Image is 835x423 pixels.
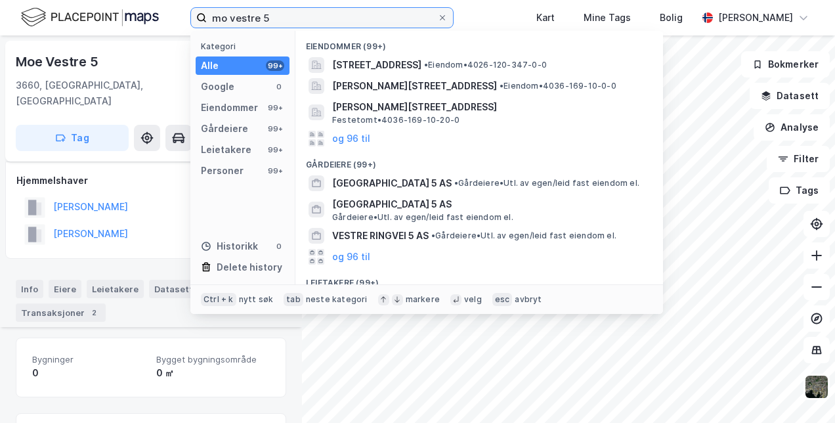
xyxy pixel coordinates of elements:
div: Moe Vestre 5 [16,51,101,72]
button: Tag [16,125,129,151]
img: logo.f888ab2527a4732fd821a326f86c7f29.svg [21,6,159,29]
div: 99+ [266,166,284,176]
div: Bolig [660,10,683,26]
div: Leietakere (99+) [295,267,663,291]
div: 0 [274,241,284,252]
div: Hjemmelshaver [16,173,286,189]
div: Delete history [217,259,282,275]
div: 3660, [GEOGRAPHIC_DATA], [GEOGRAPHIC_DATA] [16,78,226,109]
div: 99+ [266,102,284,113]
div: Google [201,79,234,95]
div: Personer [201,163,244,179]
span: Bygninger [32,354,146,365]
button: Analyse [754,114,830,141]
div: 0 [32,365,146,381]
div: markere [406,294,440,305]
span: Eiendom • 4026-120-347-0-0 [424,60,547,70]
div: Kart [536,10,555,26]
button: og 96 til [332,249,370,265]
div: velg [464,294,482,305]
span: VESTRE RINGVEI 5 AS [332,228,429,244]
span: • [500,81,503,91]
div: Eiendommer [201,100,258,116]
div: 99+ [266,123,284,134]
div: 2 [87,306,100,319]
span: [GEOGRAPHIC_DATA] 5 AS [332,175,452,191]
span: Gårdeiere • Utl. av egen/leid fast eiendom el. [431,231,616,241]
span: [PERSON_NAME][STREET_ADDRESS] [332,78,497,94]
div: Alle [201,58,219,74]
div: Kategori [201,41,289,51]
span: [GEOGRAPHIC_DATA] 5 AS [332,196,647,212]
div: Eiere [49,280,81,298]
span: [PERSON_NAME][STREET_ADDRESS] [332,99,647,115]
div: nytt søk [239,294,274,305]
div: Leietakere [201,142,251,158]
span: [STREET_ADDRESS] [332,57,421,73]
span: • [424,60,428,70]
button: Filter [767,146,830,172]
div: 99+ [266,60,284,71]
div: tab [284,293,303,306]
div: Gårdeiere [201,121,248,137]
div: Eiendommer (99+) [295,31,663,55]
div: Datasett [149,280,198,298]
span: • [454,178,458,188]
span: Festetomt • 4036-169-10-20-0 [332,115,460,125]
div: Kontrollprogram for chat [769,360,835,423]
iframe: Chat Widget [769,360,835,423]
div: Gårdeiere (99+) [295,149,663,173]
div: Ctrl + k [201,293,236,306]
div: Info [16,280,43,298]
span: Gårdeiere • Utl. av egen/leid fast eiendom el. [454,178,639,189]
div: Transaksjoner [16,303,106,322]
div: 0 [274,81,284,92]
div: esc [492,293,513,306]
button: Datasett [750,83,830,109]
div: Mine Tags [584,10,631,26]
div: [PERSON_NAME] [718,10,793,26]
span: Bygget bygningsområde [156,354,270,365]
button: Tags [769,177,830,204]
input: Søk på adresse, matrikkel, gårdeiere, leietakere eller personer [207,8,437,28]
div: 0 ㎡ [156,365,270,381]
span: • [431,231,435,240]
div: Historikk [201,238,258,254]
div: 99+ [266,145,284,155]
div: neste kategori [306,294,368,305]
span: Gårdeiere • Utl. av egen/leid fast eiendom el. [332,212,513,223]
div: avbryt [515,294,542,305]
button: og 96 til [332,131,370,146]
div: Leietakere [87,280,144,298]
span: Eiendom • 4036-169-10-0-0 [500,81,616,91]
button: Bokmerker [741,51,830,78]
